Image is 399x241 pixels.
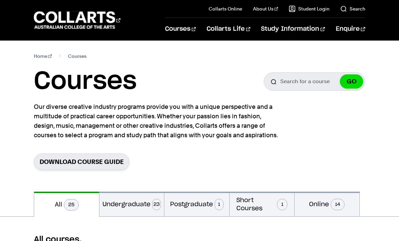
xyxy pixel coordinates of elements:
[295,192,359,216] button: Online14
[336,18,365,40] a: Enquire
[34,192,99,217] button: All25
[253,5,278,12] a: About Us
[340,5,365,12] a: Search
[207,18,250,40] a: Collarts Life
[277,199,287,210] span: 1
[261,18,325,40] a: Study Information
[34,10,120,30] div: Go to homepage
[68,51,87,61] span: Courses
[152,199,161,210] span: 23
[209,5,242,12] a: Collarts Online
[64,199,79,211] span: 25
[34,66,137,97] h1: Courses
[34,51,52,61] a: Home
[230,192,294,216] button: Short Courses1
[289,5,329,12] a: Student Login
[164,192,229,216] button: Postgraduate1
[264,72,365,91] input: Search for a course
[340,74,363,89] button: GO
[99,192,164,216] button: Undergraduate23
[165,18,196,40] a: Courses
[215,199,224,210] span: 1
[34,153,130,170] a: Download Course Guide
[331,199,345,210] span: 14
[34,102,281,140] p: Our diverse creative industry programs provide you with a unique perspective and a multitude of p...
